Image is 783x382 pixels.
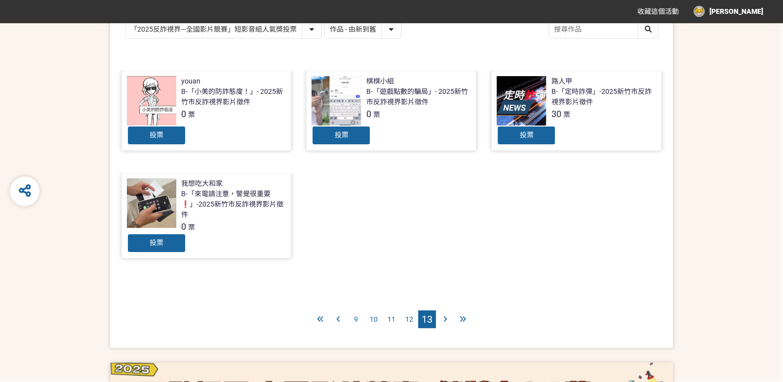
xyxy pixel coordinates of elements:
[519,131,533,139] span: 投票
[551,86,656,107] div: B-「定時詐彈」-2025新竹市反詐視界影片徵件
[370,315,378,323] span: 10
[388,315,395,323] span: 11
[491,71,662,151] a: 路人甲B-「定時詐彈」-2025新竹市反詐視界影片徵件30票投票
[366,86,471,107] div: B-「遊戲點數的騙局」- 2025新竹市反詐視界影片徵件
[551,109,561,119] span: 30
[549,21,658,38] input: 搜尋作品
[551,76,572,86] div: 路人甲
[121,173,292,258] a: 我想吃大和家B-「來電請注意，警覺很重要❗️」-2025新竹市反詐視界影片徵件0票投票
[181,86,286,107] div: B-「小美的防詐態度！」- 2025新竹市反詐視界影片徵件
[121,71,292,151] a: youanB-「小美的防詐態度！」- 2025新竹市反詐視界影片徵件0票投票
[181,189,286,220] div: B-「來電請注意，警覺很重要❗️」-2025新竹市反詐視界影片徵件
[181,221,186,232] span: 0
[637,7,679,15] span: 收藏這個活動
[354,315,358,323] span: 9
[366,109,371,119] span: 0
[563,111,570,119] span: 票
[306,71,476,151] a: 棋棋小組B-「遊戲點數的騙局」- 2025新竹市反詐視界影片徵件0票投票
[150,239,163,247] span: 投票
[181,109,186,119] span: 0
[366,76,393,86] div: 棋棋小組
[188,223,195,231] span: 票
[181,178,223,189] div: 我想吃大和家
[373,111,380,119] span: 票
[181,76,200,86] div: youan
[188,111,195,119] span: 票
[422,313,432,325] span: 13
[150,131,163,139] span: 投票
[334,131,348,139] span: 投票
[405,315,413,323] span: 12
